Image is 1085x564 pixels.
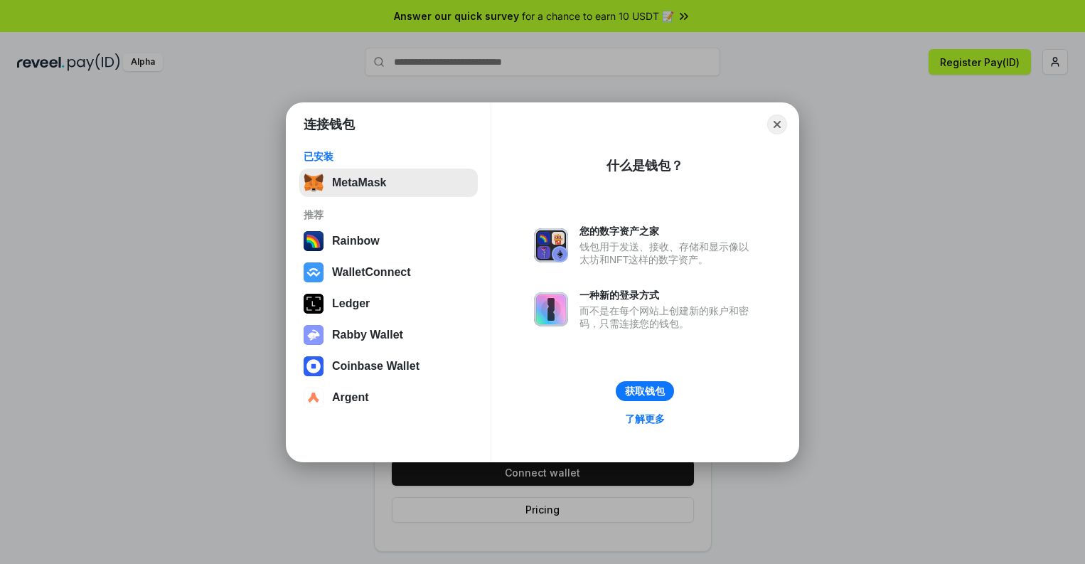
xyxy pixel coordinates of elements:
img: svg+xml,%3Csvg%20width%3D%2228%22%20height%3D%2228%22%20viewBox%3D%220%200%2028%2028%22%20fill%3D... [304,262,324,282]
div: 推荐 [304,208,474,221]
img: svg+xml,%3Csvg%20xmlns%3D%22http%3A%2F%2Fwww.w3.org%2F2000%2Fsvg%22%20fill%3D%22none%22%20viewBox... [534,292,568,326]
img: svg+xml,%3Csvg%20width%3D%2228%22%20height%3D%2228%22%20viewBox%3D%220%200%2028%2028%22%20fill%3D... [304,388,324,408]
div: MetaMask [332,176,386,189]
div: 获取钱包 [625,385,665,398]
img: svg+xml,%3Csvg%20xmlns%3D%22http%3A%2F%2Fwww.w3.org%2F2000%2Fsvg%22%20width%3D%2228%22%20height%3... [304,294,324,314]
button: Rabby Wallet [299,321,478,349]
div: 您的数字资产之家 [579,225,756,238]
a: 了解更多 [616,410,673,428]
div: Rainbow [332,235,380,248]
img: svg+xml,%3Csvg%20width%3D%2228%22%20height%3D%2228%22%20viewBox%3D%220%200%2028%2028%22%20fill%3D... [304,356,324,376]
button: Rainbow [299,227,478,255]
div: Rabby Wallet [332,329,403,341]
div: WalletConnect [332,266,411,279]
div: Coinbase Wallet [332,360,419,373]
div: Argent [332,391,369,404]
button: MetaMask [299,169,478,197]
h1: 连接钱包 [304,116,355,133]
img: svg+xml,%3Csvg%20xmlns%3D%22http%3A%2F%2Fwww.w3.org%2F2000%2Fsvg%22%20fill%3D%22none%22%20viewBox... [534,228,568,262]
button: Close [767,115,787,134]
img: svg+xml,%3Csvg%20fill%3D%22none%22%20height%3D%2233%22%20viewBox%3D%220%200%2035%2033%22%20width%... [304,173,324,193]
img: svg+xml,%3Csvg%20xmlns%3D%22http%3A%2F%2Fwww.w3.org%2F2000%2Fsvg%22%20fill%3D%22none%22%20viewBox... [304,325,324,345]
button: Coinbase Wallet [299,352,478,381]
div: 而不是在每个网站上创建新的账户和密码，只需连接您的钱包。 [579,304,756,330]
div: 钱包用于发送、接收、存储和显示像以太坊和NFT这样的数字资产。 [579,240,756,266]
img: svg+xml,%3Csvg%20width%3D%22120%22%20height%3D%22120%22%20viewBox%3D%220%200%20120%20120%22%20fil... [304,231,324,251]
div: Ledger [332,297,370,310]
div: 了解更多 [625,413,665,425]
button: 获取钱包 [616,381,674,401]
button: WalletConnect [299,258,478,287]
div: 一种新的登录方式 [579,289,756,302]
div: 已安装 [304,150,474,163]
div: 什么是钱包？ [606,157,683,174]
button: Argent [299,383,478,412]
button: Ledger [299,289,478,318]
